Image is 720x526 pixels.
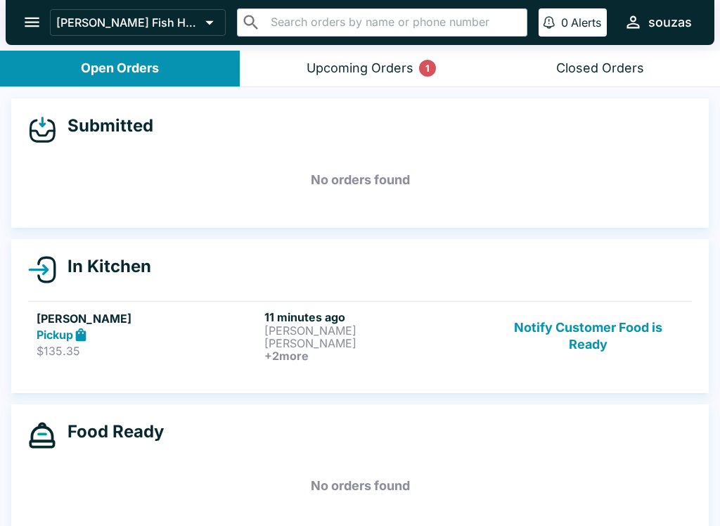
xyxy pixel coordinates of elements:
[37,328,73,342] strong: Pickup
[56,115,153,136] h4: Submitted
[264,349,487,362] h6: + 2 more
[56,256,151,277] h4: In Kitchen
[425,61,430,75] p: 1
[50,9,226,36] button: [PERSON_NAME] Fish House
[28,301,692,371] a: [PERSON_NAME]Pickup$135.3511 minutes ago[PERSON_NAME][PERSON_NAME]+2moreNotify Customer Food is R...
[264,310,487,324] h6: 11 minutes ago
[14,4,50,40] button: open drawer
[81,60,159,77] div: Open Orders
[28,155,692,205] h5: No orders found
[264,324,487,337] p: [PERSON_NAME]
[264,337,487,349] p: [PERSON_NAME]
[28,461,692,511] h5: No orders found
[556,60,644,77] div: Closed Orders
[266,13,521,32] input: Search orders by name or phone number
[37,344,259,358] p: $135.35
[307,60,413,77] div: Upcoming Orders
[56,421,164,442] h4: Food Ready
[56,15,200,30] p: [PERSON_NAME] Fish House
[648,14,692,31] div: souzas
[561,15,568,30] p: 0
[37,310,259,327] h5: [PERSON_NAME]
[571,15,601,30] p: Alerts
[618,7,697,37] button: souzas
[493,310,683,362] button: Notify Customer Food is Ready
